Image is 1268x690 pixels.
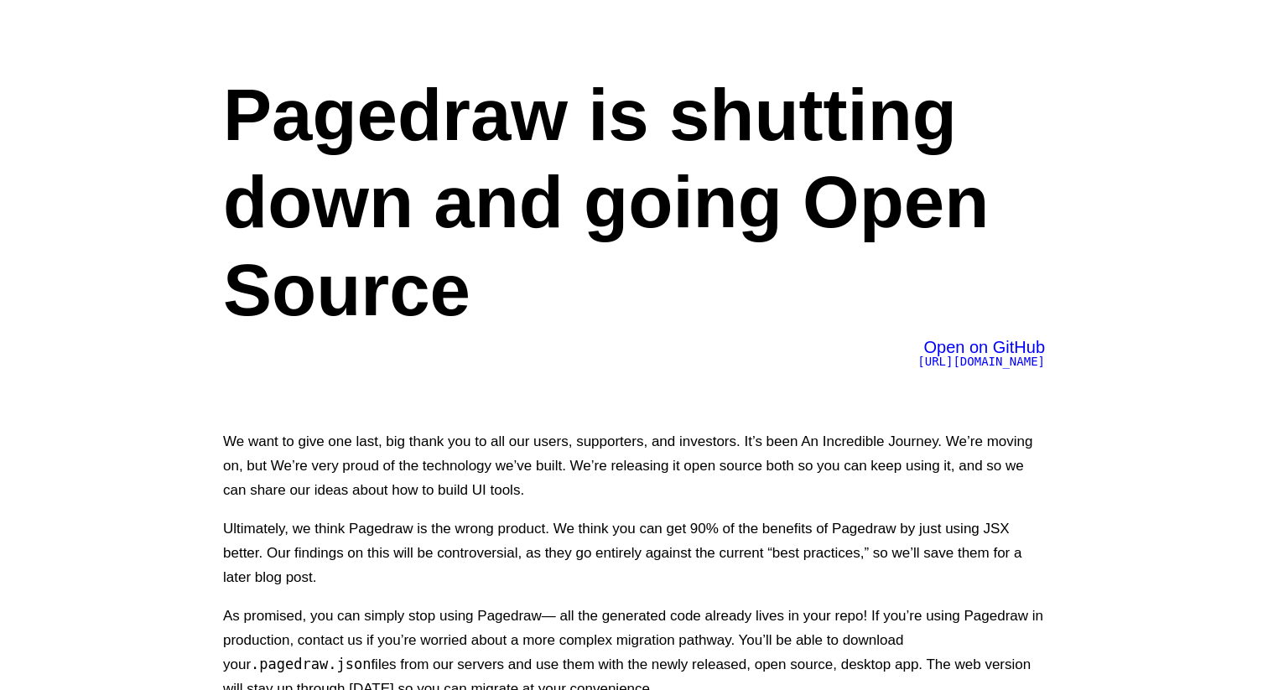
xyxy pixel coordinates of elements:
a: Open on GitHub[URL][DOMAIN_NAME] [917,341,1045,368]
span: [URL][DOMAIN_NAME] [917,355,1045,368]
code: .pagedraw.json [251,656,371,672]
span: Open on GitHub [923,338,1045,356]
p: We want to give one last, big thank you to all our users, supporters, and investors. It’s been An... [223,429,1045,502]
h1: Pagedraw is shutting down and going Open Source [223,71,1045,334]
p: Ultimately, we think Pagedraw is the wrong product. We think you can get 90% of the benefits of P... [223,516,1045,589]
